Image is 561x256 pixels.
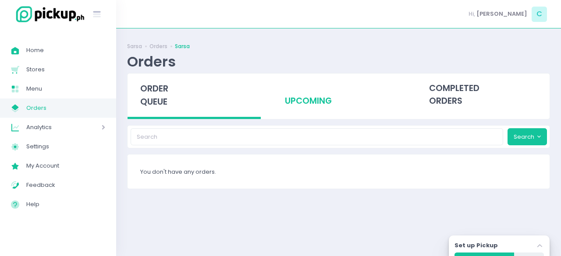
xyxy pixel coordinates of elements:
span: Menu [26,83,105,95]
div: completed orders [416,74,550,116]
span: [PERSON_NAME] [476,10,527,18]
span: Feedback [26,179,105,191]
span: Help [26,199,105,210]
img: logo [11,5,85,24]
span: C [532,7,547,22]
div: You don't have any orders. [128,154,550,189]
span: Home [26,45,105,56]
div: upcoming [272,74,405,116]
input: Search [131,128,504,145]
a: Sarsa [175,42,190,50]
span: My Account [26,160,105,172]
a: Orders [149,42,167,50]
span: Settings [26,141,105,152]
span: Stores [26,64,105,75]
span: Analytics [26,122,77,133]
div: Orders [127,53,176,70]
span: Orders [26,102,105,114]
span: Hi, [469,10,475,18]
button: Search [508,128,547,145]
label: Set up Pickup [454,241,498,250]
a: Sarsa [127,42,142,50]
span: order queue [140,83,168,108]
